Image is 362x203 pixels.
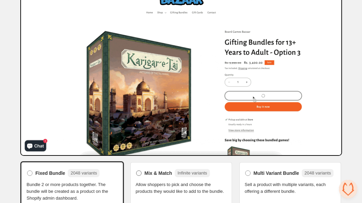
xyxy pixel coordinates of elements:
[136,181,227,195] span: Allow shoppers to pick and choose the products they would like to add to the bundle.
[27,181,118,202] span: Bundle 2 or more products together. The bundle will be created as a product on the Shopify admin ...
[254,170,299,177] span: Multi Variant Bundle
[145,170,172,177] span: Mix & Match
[36,170,65,177] span: Fixed Bundle
[339,180,357,198] div: Open chat
[245,181,336,195] span: Sell a product with multiple variants, each offering a different bundle.
[177,170,207,176] span: Infinite variants
[304,170,331,176] span: 2048 variants
[70,170,97,176] span: 2048 variants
